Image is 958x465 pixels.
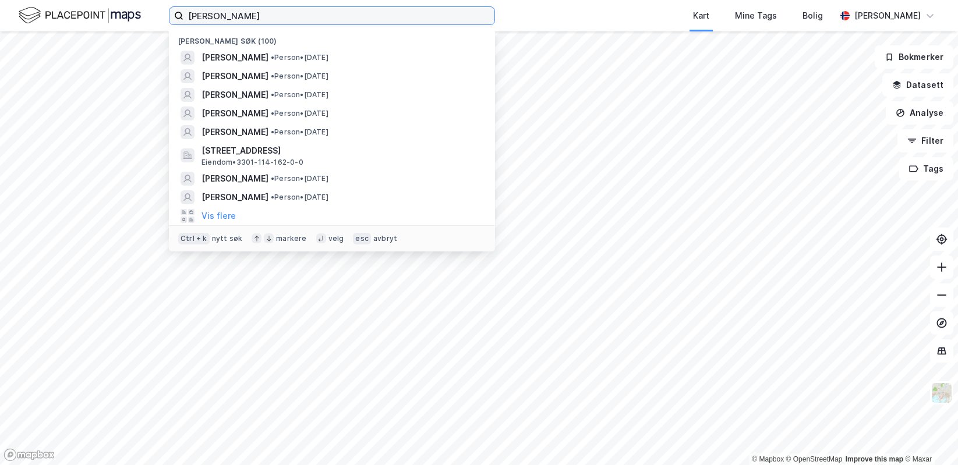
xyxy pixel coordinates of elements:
div: markere [276,234,306,243]
span: • [271,174,274,183]
button: Filter [897,129,953,152]
span: [STREET_ADDRESS] [202,144,481,158]
div: velg [328,234,344,243]
span: [PERSON_NAME] [202,69,268,83]
button: Bokmerker [875,45,953,69]
button: Datasett [882,73,953,97]
div: avbryt [373,234,397,243]
div: [PERSON_NAME] søk (100) [169,27,495,48]
div: nytt søk [212,234,243,243]
span: Eiendom • 3301-114-162-0-0 [202,158,303,167]
span: [PERSON_NAME] [202,88,268,102]
span: Person • [DATE] [271,174,328,183]
span: [PERSON_NAME] [202,125,268,139]
span: • [271,109,274,118]
span: [PERSON_NAME] [202,107,268,120]
button: Vis flere [202,209,236,223]
span: • [271,53,274,62]
button: Analyse [886,101,953,125]
span: Person • [DATE] [271,90,328,100]
span: • [271,72,274,80]
div: Ctrl + k [178,233,210,244]
div: Bolig [803,9,823,23]
a: OpenStreetMap [786,455,843,463]
span: Person • [DATE] [271,193,328,202]
div: Kart [693,9,709,23]
div: esc [353,233,371,244]
span: • [271,127,274,136]
span: Person • [DATE] [271,109,328,118]
span: Person • [DATE] [271,72,328,81]
a: Mapbox homepage [3,448,55,462]
span: [PERSON_NAME] [202,172,268,186]
input: Søk på adresse, matrikkel, gårdeiere, leietakere eller personer [183,7,494,24]
div: [PERSON_NAME] [854,9,921,23]
span: [PERSON_NAME] [202,51,268,65]
span: Person • [DATE] [271,53,328,62]
span: Person • [DATE] [271,127,328,137]
div: Mine Tags [735,9,777,23]
img: Z [931,382,953,404]
iframe: Chat Widget [900,409,958,465]
a: Improve this map [846,455,903,463]
span: • [271,90,274,99]
button: Tags [899,157,953,180]
a: Mapbox [752,455,784,463]
img: logo.f888ab2527a4732fd821a326f86c7f29.svg [19,5,141,26]
span: [PERSON_NAME] [202,190,268,204]
span: • [271,193,274,201]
